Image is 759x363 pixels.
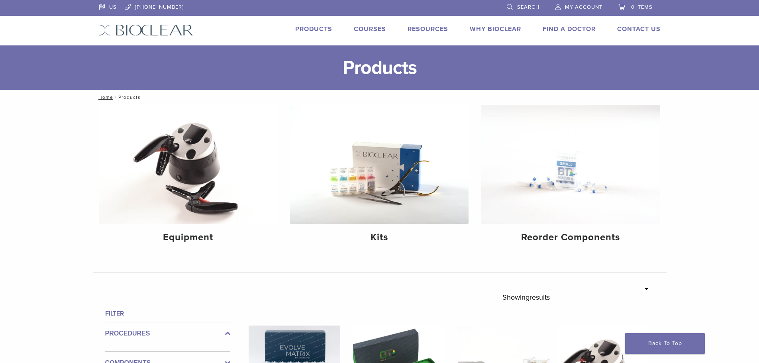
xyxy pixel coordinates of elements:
[617,25,661,33] a: Contact Us
[99,105,278,250] a: Equipment
[295,25,332,33] a: Products
[96,94,113,100] a: Home
[408,25,448,33] a: Resources
[290,105,469,224] img: Kits
[625,333,705,354] a: Back To Top
[354,25,386,33] a: Courses
[481,105,660,224] img: Reorder Components
[93,90,667,104] nav: Products
[631,4,653,10] span: 0 items
[290,105,469,250] a: Kits
[517,4,539,10] span: Search
[105,309,230,318] h4: Filter
[470,25,521,33] a: Why Bioclear
[565,4,602,10] span: My Account
[106,230,271,245] h4: Equipment
[543,25,596,33] a: Find A Doctor
[296,230,462,245] h4: Kits
[488,230,653,245] h4: Reorder Components
[481,105,660,250] a: Reorder Components
[502,289,550,306] p: Showing results
[113,95,118,99] span: /
[105,329,230,338] label: Procedures
[99,24,193,36] img: Bioclear
[99,105,278,224] img: Equipment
